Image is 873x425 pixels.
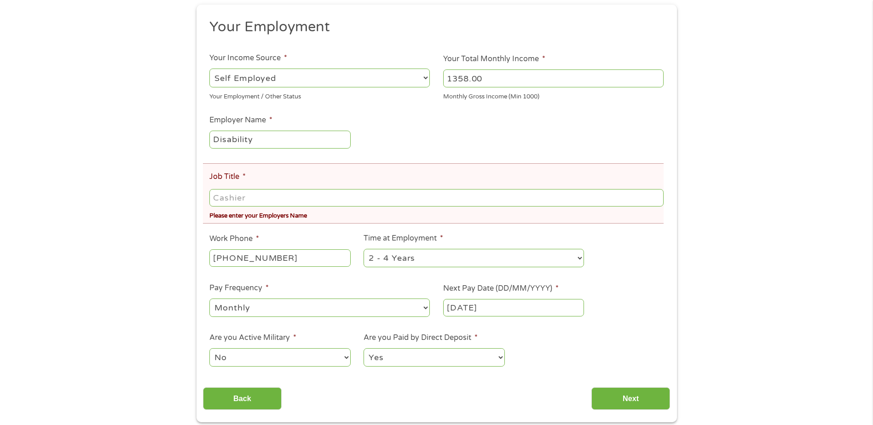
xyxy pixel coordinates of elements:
[443,284,559,293] label: Next Pay Date (DD/MM/YYYY)
[591,387,670,410] input: Next
[209,234,259,244] label: Work Phone
[364,333,478,343] label: Are you Paid by Direct Deposit
[364,234,443,243] label: Time at Employment
[443,299,584,316] input: ---Click Here for Calendar ---
[209,208,663,221] div: Please enter your Employers Name
[443,69,664,87] input: 1800
[209,115,272,125] label: Employer Name
[203,387,282,410] input: Back
[443,89,664,101] div: Monthly Gross Income (Min 1000)
[209,18,657,36] h2: Your Employment
[209,53,287,63] label: Your Income Source
[209,283,269,293] label: Pay Frequency
[209,249,350,267] input: (231) 754-4010
[209,131,350,148] input: Walmart
[209,172,246,182] label: Job Title
[209,189,663,207] input: Cashier
[209,89,430,101] div: Your Employment / Other Status
[443,54,545,64] label: Your Total Monthly Income
[209,333,296,343] label: Are you Active Military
